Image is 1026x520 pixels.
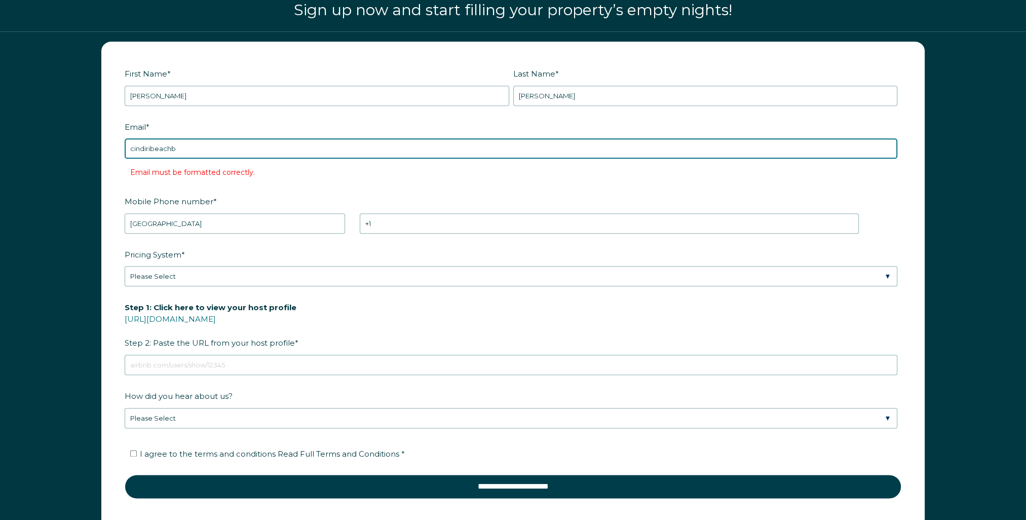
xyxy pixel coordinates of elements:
input: airbnb.com/users/show/12345 [125,355,897,375]
span: Mobile Phone number [125,194,213,209]
span: Email [125,119,146,135]
span: Pricing System [125,247,181,263]
input: I agree to the terms and conditions Read Full Terms and Conditions * [130,450,137,457]
span: Last Name [513,66,555,82]
span: Sign up now and start filling your property’s empty nights! [294,1,732,19]
label: Email must be formatted correctly. [130,168,255,177]
span: Step 2: Paste the URL from your host profile [125,300,296,351]
span: Step 1: Click here to view your host profile [125,300,296,315]
span: First Name [125,66,167,82]
a: [URL][DOMAIN_NAME] [125,314,216,324]
span: Read Full Terms and Conditions [278,449,399,459]
span: How did you hear about us? [125,388,233,404]
span: I agree to the terms and conditions [140,449,405,459]
a: Read Full Terms and Conditions [276,449,401,459]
